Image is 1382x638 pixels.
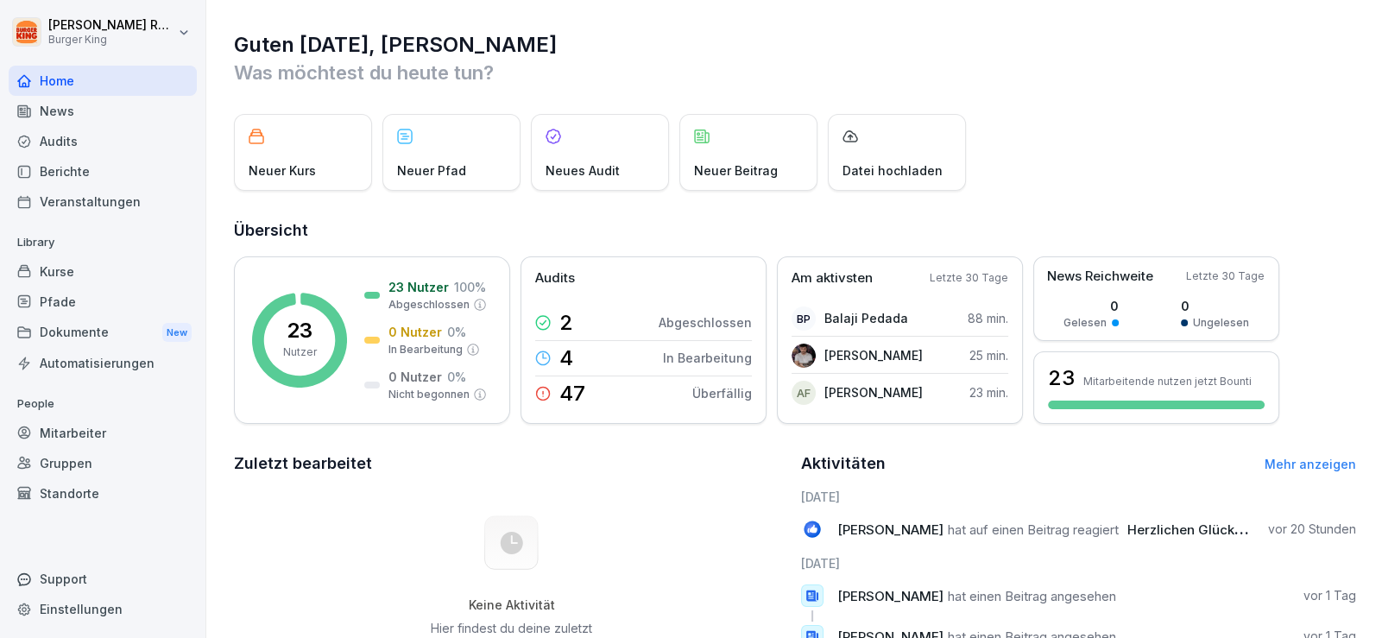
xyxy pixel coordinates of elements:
a: DokumenteNew [9,317,197,349]
div: AF [792,381,816,405]
p: Neuer Kurs [249,161,316,180]
a: Mitarbeiter [9,418,197,448]
p: Datei hochladen [842,161,943,180]
p: 0 [1181,297,1249,315]
a: Gruppen [9,448,197,478]
p: 25 min. [969,346,1008,364]
p: 0 % [447,323,466,341]
span: [PERSON_NAME] [837,521,943,538]
p: In Bearbeitung [663,349,752,367]
p: Letzte 30 Tage [930,270,1008,286]
p: [PERSON_NAME] Rohrich [48,18,174,33]
span: hat auf einen Beitrag reagiert [948,521,1119,538]
p: Neuer Beitrag [694,161,778,180]
p: Ungelesen [1193,315,1249,331]
a: Mehr anzeigen [1265,457,1356,471]
p: 0 % [447,368,466,386]
p: Am aktivsten [792,268,873,288]
p: 100 % [454,278,486,296]
a: News [9,96,197,126]
a: Audits [9,126,197,156]
p: Neuer Pfad [397,161,466,180]
a: Standorte [9,478,197,509]
p: [PERSON_NAME] [824,383,923,401]
p: 4 [559,348,573,369]
p: 23 Nutzer [388,278,449,296]
p: Überfällig [692,384,752,402]
p: Mitarbeitende nutzen jetzt Bounti [1083,375,1252,388]
p: vor 20 Stunden [1268,521,1356,538]
p: Nicht begonnen [388,387,470,402]
p: Letzte 30 Tage [1186,268,1265,284]
p: Was möchtest du heute tun? [234,59,1356,86]
p: Nutzer [283,344,317,360]
p: 23 [287,320,312,341]
a: Veranstaltungen [9,186,197,217]
p: 0 Nutzer [388,323,442,341]
h2: Übersicht [234,218,1356,243]
p: vor 1 Tag [1303,587,1356,604]
p: 88 min. [968,309,1008,327]
h6: [DATE] [801,554,1356,572]
p: Gelesen [1063,315,1107,331]
p: In Bearbeitung [388,342,463,357]
p: Burger King [48,34,174,46]
p: 2 [559,313,573,333]
p: Neues Audit [546,161,620,180]
p: 47 [559,383,585,404]
p: Abgeschlossen [659,313,752,332]
p: [PERSON_NAME] [824,346,923,364]
a: Automatisierungen [9,348,197,378]
p: 0 [1063,297,1119,315]
img: tw5tnfnssutukm6nhmovzqwr.png [792,344,816,368]
a: Berichte [9,156,197,186]
a: Pfade [9,287,197,317]
p: 23 min. [969,383,1008,401]
span: [PERSON_NAME] [837,588,943,604]
p: Balaji Pedada [824,309,908,327]
h5: Keine Aktivität [425,597,599,613]
p: Abgeschlossen [388,297,470,313]
p: People [9,390,197,418]
div: Dokumente [9,317,197,349]
a: Home [9,66,197,96]
h3: 23 [1048,363,1075,393]
p: News Reichweite [1047,267,1153,287]
h2: Zuletzt bearbeitet [234,452,789,476]
span: hat einen Beitrag angesehen [948,588,1116,604]
h6: [DATE] [801,488,1356,506]
h2: Aktivitäten [801,452,886,476]
h1: Guten [DATE], [PERSON_NAME] [234,31,1356,59]
a: Einstellungen [9,594,197,624]
div: New [162,323,192,343]
p: 0 Nutzer [388,368,442,386]
div: BP [792,306,816,331]
a: Kurse [9,256,197,287]
p: Library [9,229,197,256]
p: Audits [535,268,575,288]
div: Support [9,564,197,594]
